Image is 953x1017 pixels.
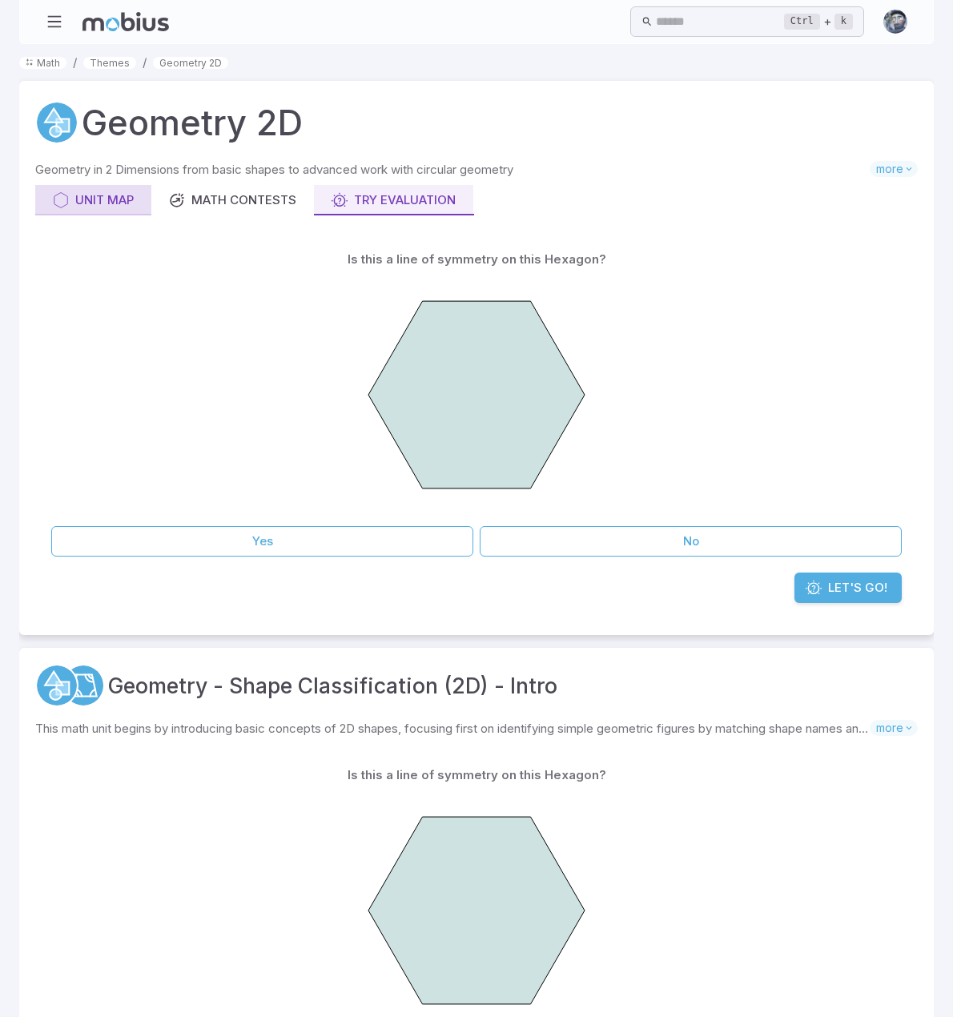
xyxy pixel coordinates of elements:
[35,161,870,179] p: Geometry in 2 Dimensions from basic shapes to advanced work with circular geometry
[108,669,557,701] a: Geometry - Shape Classification (2D) - Intro
[348,251,606,268] p: Is this a line of symmetry on this Hexagon?
[82,97,303,148] h1: Geometry 2D
[73,54,77,71] li: /
[51,526,473,557] button: Yes
[348,766,606,784] p: Is this a line of symmetry on this Hexagon?
[480,526,902,557] button: No
[834,14,853,30] kbd: k
[794,573,902,603] a: Let's Go!
[19,54,934,71] nav: breadcrumb
[883,10,907,34] img: andrew.jpg
[784,14,820,30] kbd: Ctrl
[83,57,136,69] a: Themes
[35,720,870,738] p: This math unit begins by introducing basic concepts of 2D shapes, focusing first on identifying s...
[143,54,147,71] li: /
[35,101,78,144] a: Geometry 2D
[169,191,296,209] div: Math Contests
[62,664,105,707] a: Shapes and Angles
[784,12,853,31] div: +
[153,57,228,69] a: Geometry 2D
[53,191,134,209] div: Unit Map
[35,664,78,707] a: Geometry 2D
[332,191,456,209] div: Try Evaluation
[19,57,66,69] a: Math
[828,579,887,597] span: Let's Go!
